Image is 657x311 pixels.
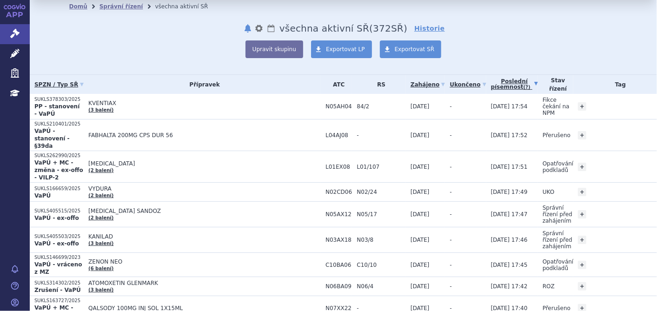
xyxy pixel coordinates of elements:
a: + [578,163,586,171]
span: C10/10 [357,262,405,268]
a: (2 balení) [88,168,113,173]
button: notifikace [243,23,252,34]
button: nastavení [254,23,264,34]
a: (2 balení) [88,193,113,198]
span: Exportovat SŘ [395,46,435,53]
th: Přípravek [84,75,321,94]
strong: VaPÚ - vráceno z MZ [34,261,82,275]
span: ATOMOXETIN GLENMARK [88,280,321,286]
span: Opatřování podkladů [543,160,574,173]
span: VYDURA [88,185,321,192]
th: ATC [321,75,352,94]
span: Správní řízení před zahájením [543,230,572,250]
span: - [450,103,451,110]
a: Domů [69,3,87,10]
span: N06/4 [357,283,405,290]
a: + [578,210,586,218]
span: [DATE] [411,189,430,195]
span: N06BA09 [325,283,352,290]
span: [DATE] [411,262,430,268]
th: Stav řízení [538,75,574,94]
span: Fikce čekání na NPM [543,97,570,116]
a: Zahájeno [411,78,445,91]
span: UKO [543,189,554,195]
a: (2 balení) [88,215,113,220]
span: [DATE] 17:52 [491,132,528,139]
a: (3 balení) [88,241,113,246]
span: KVENTIAX [88,100,321,106]
span: N03/8 [357,237,405,243]
span: [MEDICAL_DATA] SANDOZ [88,208,321,214]
span: - [450,164,451,170]
strong: VaPÚ + MC - změna - ex-offo - VILP-2 [34,159,83,181]
a: Exportovat SŘ [380,40,442,58]
span: Opatřování podkladů [543,258,574,271]
span: [DATE] [411,103,430,110]
span: [DATE] 17:47 [491,211,528,218]
span: - [450,237,451,243]
a: + [578,102,586,111]
span: 372 [373,23,391,34]
span: L04AJ08 [325,132,352,139]
a: + [578,131,586,139]
strong: PP - stanovení - VaPÚ [34,103,80,117]
p: SUKLS210401/2025 [34,121,84,127]
p: SUKLS378303/2025 [34,96,84,103]
span: [DATE] [411,283,430,290]
a: Historie [414,24,445,33]
p: SUKLS262990/2025 [34,152,84,159]
span: 84/2 [357,103,405,110]
strong: Zrušení - VaPÚ [34,287,81,293]
th: RS [352,75,405,94]
p: SUKLS146699/2023 [34,254,84,261]
span: Správní řízení před zahájením [543,205,572,224]
a: SPZN / Typ SŘ [34,78,84,91]
a: + [578,282,586,291]
span: - [450,262,451,268]
span: N05AH04 [325,103,352,110]
span: [DATE] 17:54 [491,103,528,110]
span: [DATE] 17:45 [491,262,528,268]
p: SUKLS405503/2025 [34,233,84,240]
span: [DATE] [411,164,430,170]
button: Upravit skupinu [246,40,303,58]
span: L01EX08 [325,164,352,170]
span: C10BA06 [325,262,352,268]
span: N02CD06 [325,189,352,195]
span: Přerušeno [543,132,571,139]
strong: VaPÚ - stanovení - §39da [34,128,70,149]
strong: VaPÚ - ex-offo [34,215,79,221]
span: - [450,211,451,218]
span: - [357,132,405,139]
span: [DATE] 17:42 [491,283,528,290]
span: [MEDICAL_DATA] [88,160,321,167]
span: N03AX18 [325,237,352,243]
span: KANILAD [88,233,321,240]
a: Lhůty [266,23,276,34]
a: (3 balení) [88,287,113,292]
span: N02/24 [357,189,405,195]
span: [DATE] 17:49 [491,189,528,195]
a: + [578,236,586,244]
abbr: (?) [524,85,531,90]
p: SUKLS405515/2025 [34,208,84,214]
p: SUKLS166659/2025 [34,185,84,192]
span: N05AX12 [325,211,352,218]
span: - [450,189,451,195]
span: ZENON NEO [88,258,321,265]
span: ( SŘ) [369,23,407,34]
span: všechna aktivní SŘ [279,23,369,34]
span: - [450,132,451,139]
a: + [578,261,586,269]
span: [DATE] 17:46 [491,237,528,243]
span: ROZ [543,283,555,290]
strong: VaPÚ [34,192,51,199]
span: [DATE] 17:51 [491,164,528,170]
a: (6 balení) [88,266,113,271]
a: + [578,188,586,196]
a: Poslednípísemnost(?) [491,75,538,94]
p: SUKLS314302/2025 [34,280,84,286]
span: [DATE] [411,237,430,243]
span: FABHALTA 200MG CPS DUR 56 [88,132,321,139]
span: [DATE] [411,211,430,218]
